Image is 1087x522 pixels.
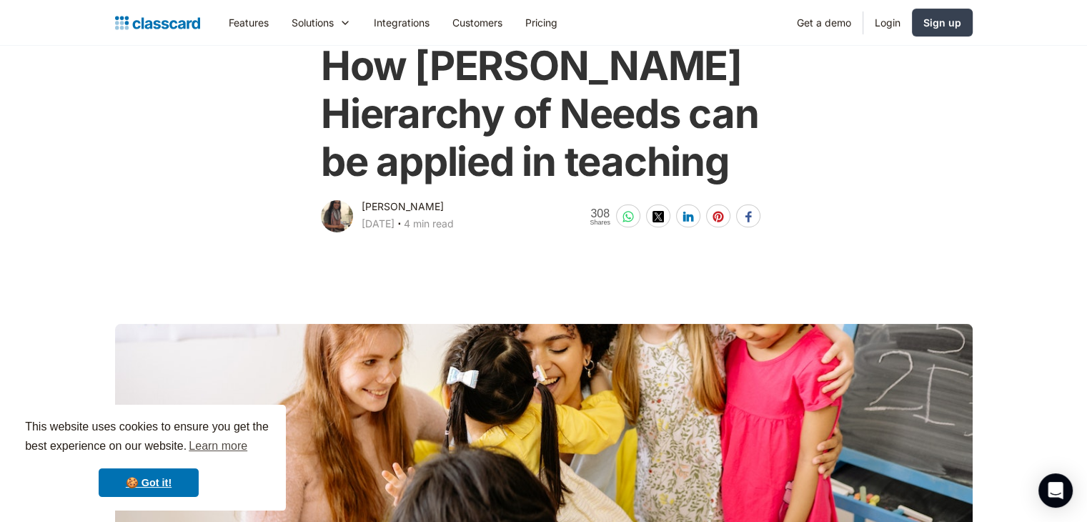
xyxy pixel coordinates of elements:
[622,211,634,222] img: whatsapp-white sharing button
[923,15,961,30] div: Sign up
[115,13,200,33] a: home
[11,405,286,511] div: cookieconsent
[1038,473,1073,508] div: Open Intercom Messenger
[362,198,444,215] div: [PERSON_NAME]
[590,207,610,220] span: 308
[362,6,441,39] a: Integrations
[912,9,973,36] a: Sign up
[394,215,404,235] div: ‧
[441,6,514,39] a: Customers
[785,6,863,39] a: Get a demo
[362,215,394,232] div: [DATE]
[514,6,569,39] a: Pricing
[217,6,280,39] a: Features
[743,211,754,222] img: facebook-white sharing button
[683,211,694,222] img: linkedin-white sharing button
[321,42,766,187] h1: How [PERSON_NAME] Hierarchy of Needs can be applied in teaching
[713,211,724,222] img: pinterest-white sharing button
[404,215,454,232] div: 4 min read
[280,6,362,39] div: Solutions
[652,211,664,222] img: twitter-white sharing button
[99,468,199,497] a: dismiss cookie message
[292,15,334,30] div: Solutions
[590,220,610,226] span: Shares
[187,435,249,457] a: learn more about cookies
[25,418,272,457] span: This website uses cookies to ensure you get the best experience on our website.
[863,6,912,39] a: Login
